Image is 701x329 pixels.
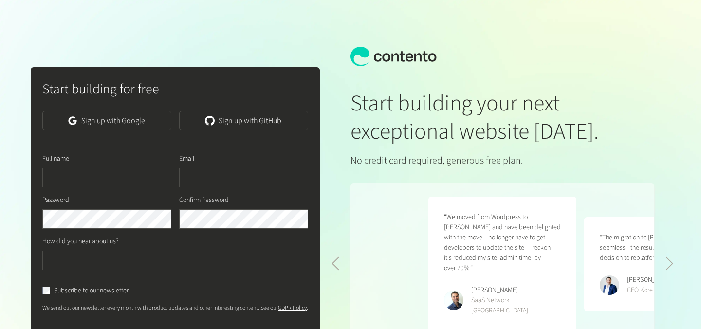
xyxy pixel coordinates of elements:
[278,304,307,312] a: GDPR Policy
[444,291,463,310] img: Phillip Maucher
[179,154,194,164] label: Email
[42,304,308,312] p: We send out our newsletter every month with product updates and other interesting content. See our .
[42,111,171,130] a: Sign up with Google
[444,212,561,274] p: “We moved from Wordpress to [PERSON_NAME] and have been delighted with the move. I no longer have...
[42,195,69,205] label: Password
[42,154,69,164] label: Full name
[350,90,654,146] h1: Start building your next exceptional website [DATE].
[350,153,654,168] p: No credit card required, generous free plan.
[179,195,229,205] label: Confirm Password
[600,275,619,295] img: Ryan Crowley
[471,295,561,316] div: SaaS Network [GEOGRAPHIC_DATA]
[665,257,674,271] div: Next slide
[627,285,677,295] div: CEO Kore Systems
[627,275,677,285] div: [PERSON_NAME]
[42,237,119,247] label: How did you hear about us?
[179,111,308,130] a: Sign up with GitHub
[54,286,129,296] label: Subscribe to our newsletter
[331,257,339,271] div: Previous slide
[471,285,561,295] div: [PERSON_NAME]
[42,79,308,99] h2: Start building for free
